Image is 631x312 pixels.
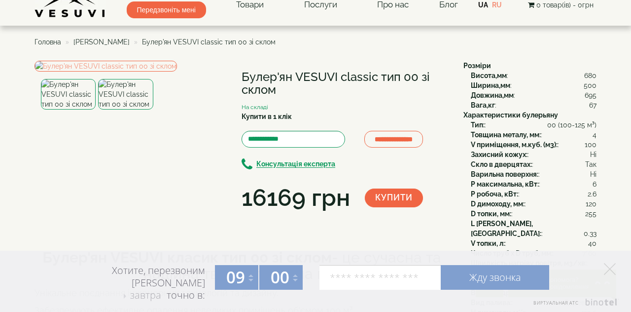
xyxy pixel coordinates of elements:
[73,38,130,46] a: [PERSON_NAME]
[74,264,205,303] div: Хотите, перезвоним [PERSON_NAME] точно в:
[585,159,596,169] span: Так
[471,100,596,110] div: :
[585,209,596,219] span: 255
[471,220,541,237] b: L [PERSON_NAME], [GEOGRAPHIC_DATA]:
[471,80,596,90] div: :
[226,266,245,288] span: 09
[478,1,488,9] a: UA
[547,120,596,130] span: 00 (100-125 м³)
[584,80,596,90] span: 500
[471,120,596,130] div: :
[471,239,505,247] b: V топки, л:
[471,81,510,89] b: Ширина,мм
[98,79,153,110] img: Булер'ян VESUVI classic тип 00 зі склом
[471,91,514,99] b: Довжина,мм
[471,121,485,129] b: Тип:
[471,130,596,140] div: :
[471,190,518,198] b: P робоча, кВт:
[242,112,292,121] label: Купити в 1 клік
[584,229,596,238] span: 0.33
[590,150,596,159] span: Ні
[584,71,596,80] span: 680
[471,90,596,100] div: :
[471,170,538,178] b: Варильна поверхня:
[586,199,596,209] span: 120
[593,130,596,140] span: 4
[471,101,495,109] b: Вага,кг
[471,169,596,179] div: :
[588,238,596,248] span: 40
[463,62,491,70] b: Розміри
[471,180,539,188] b: P максимальна, кВт:
[471,200,525,208] b: D димоходу, мм:
[35,249,449,282] h2: - це сучасна та надійна твердопаливна піч.
[256,160,335,168] b: Консультація експерта
[463,111,558,119] b: Характеристики булерьяну
[41,79,96,110] img: Булер'ян VESUVI classic тип 00 зі склом
[242,181,350,215] div: 16169 грн
[471,249,553,257] b: Число труб x D труб, мм:
[471,131,541,139] b: Товщина металу, мм:
[471,199,596,209] div: :
[365,189,423,207] button: Купити
[127,1,206,18] span: Передзвоніть мені
[471,72,507,79] b: Висота,мм
[471,140,596,150] div: :
[242,71,449,97] h1: Булер'ян VESUVI classic тип 00 зі склом
[242,104,268,111] small: На складі
[471,150,596,159] div: :
[42,249,332,266] b: Булер'ян VESUVI класик тип 00 зі склом
[471,238,596,248] div: :
[471,141,558,149] b: V приміщення, м.куб. (м3):
[471,179,596,189] div: :
[471,219,596,238] div: :
[471,210,511,218] b: D топки, мм:
[441,265,549,290] a: Жду звонка
[585,140,596,150] span: 100
[271,266,289,288] span: 00
[471,248,596,258] div: :
[527,299,619,312] a: Виртуальная АТС
[35,38,61,46] a: Головна
[471,71,596,80] div: :
[590,169,596,179] span: Ні
[589,100,596,110] span: 67
[471,160,532,168] b: Скло в дверцятах:
[35,61,177,72] img: Булер'ян VESUVI classic тип 00 зі склом
[588,189,596,199] span: 2.6
[492,1,502,9] a: RU
[142,38,276,46] span: Булер'ян VESUVI classic тип 00 зі склом
[471,189,596,199] div: :
[471,151,527,158] b: Захисний кожух:
[471,159,596,169] div: :
[130,288,161,302] span: завтра
[593,179,596,189] span: 6
[585,90,596,100] span: 695
[536,1,594,9] span: 0 товар(ів) - 0грн
[471,209,596,219] div: :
